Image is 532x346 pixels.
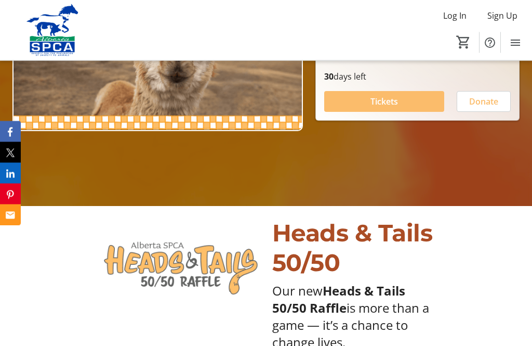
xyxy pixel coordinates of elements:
span: Heads & Tails 50/50 [272,219,433,277]
button: Donate [457,92,511,112]
button: Sign Up [479,7,526,24]
img: undefined [95,219,260,312]
strong: Heads & Tails 50/50 Raffle [272,283,405,317]
span: Sign Up [487,9,517,22]
p: You could win half the cash! [324,51,511,62]
button: Log In [435,7,475,24]
span: 30 [324,71,334,83]
button: Cart [454,33,473,52]
span: Log In [443,9,467,22]
button: Menu [505,32,526,53]
p: days left [324,71,511,83]
button: Help [480,32,500,53]
img: Alberta SPCA's Logo [6,4,99,56]
span: Our new [272,283,323,300]
span: Donate [469,96,498,108]
span: Tickets [370,96,398,108]
button: Tickets [324,92,444,112]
